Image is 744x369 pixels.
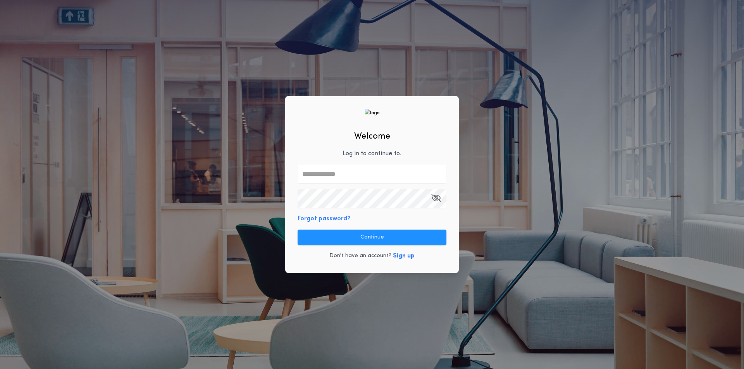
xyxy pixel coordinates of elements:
[354,130,390,143] h2: Welcome
[329,252,391,260] p: Don't have an account?
[365,109,379,117] img: logo
[298,230,446,245] button: Continue
[298,214,351,223] button: Forgot password?
[393,251,415,261] button: Sign up
[343,149,401,158] p: Log in to continue to .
